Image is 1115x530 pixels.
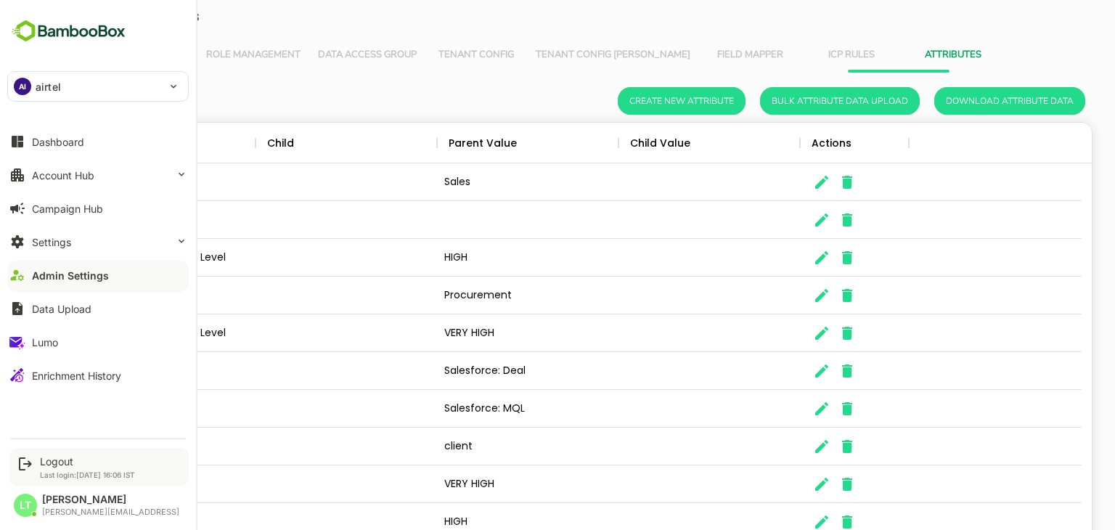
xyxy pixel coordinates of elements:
[386,428,568,465] div: client
[7,160,189,189] button: Account Hub
[386,390,568,428] div: Salesforce: MQL
[8,72,188,101] div: AIairtel
[32,269,109,282] div: Admin Settings
[42,494,179,506] div: [PERSON_NAME]
[386,163,568,201] div: Sales
[32,370,121,382] div: Enrichment History
[32,136,84,148] div: Dashboard
[7,261,189,290] button: Admin Settings
[44,49,138,61] span: User Management
[42,507,179,517] div: [PERSON_NAME][EMAIL_ADDRESS]
[155,49,250,61] span: Role Management
[35,38,1029,73] div: Vertical tabs example
[32,303,91,315] div: Data Upload
[14,78,31,95] div: AI
[386,277,568,314] div: Procurement
[567,87,695,115] button: Create New Attribute
[14,494,37,517] div: LT
[30,89,97,113] h6: Attributes
[35,123,70,163] div: Parent
[23,201,205,239] div: Account Classification
[23,465,205,503] div: Intent Level
[7,361,189,390] button: Enrichment History
[32,203,103,215] div: Campaign Hub
[7,17,130,45] img: BambooboxFullLogoMark.5f36c76dfaba33ec1ec1367b70bb1252.svg
[383,49,467,61] span: Tenant Config
[485,49,640,61] span: Tenant Config [PERSON_NAME]
[386,352,568,390] div: Salesforce: Deal
[386,465,568,503] div: VERY HIGH
[761,123,801,163] div: Actions
[657,49,741,61] span: Field Mapper
[386,314,568,352] div: VERY HIGH
[216,123,243,163] div: Child
[23,352,205,390] div: stage
[40,470,135,479] p: Last login: [DATE] 16:06 IST
[23,314,205,352] div: Individual Engagement Level
[23,239,205,277] div: Individual Engagement Level
[267,49,366,61] span: Data Access Group
[860,49,944,61] span: Attributes
[7,227,189,256] button: Settings
[23,428,205,465] div: Contact Source
[32,336,58,348] div: Lumo
[7,194,189,223] button: Campaign Hub
[386,239,568,277] div: HIGH
[23,390,205,428] div: stage
[7,294,189,323] button: Data Upload
[23,277,205,314] div: Department
[36,79,61,94] p: airtel
[23,163,205,201] div: Department
[7,327,189,356] button: Lumo
[398,123,466,163] div: Parent Value
[709,87,869,115] button: Bulk Attribute Data Upload
[579,123,640,163] div: Child Value
[40,455,135,468] div: Logout
[32,236,71,248] div: Settings
[32,169,94,182] div: Account Hub
[759,49,843,61] span: ICP Rules
[7,127,189,156] button: Dashboard
[883,87,1034,115] button: Download Attribute Data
